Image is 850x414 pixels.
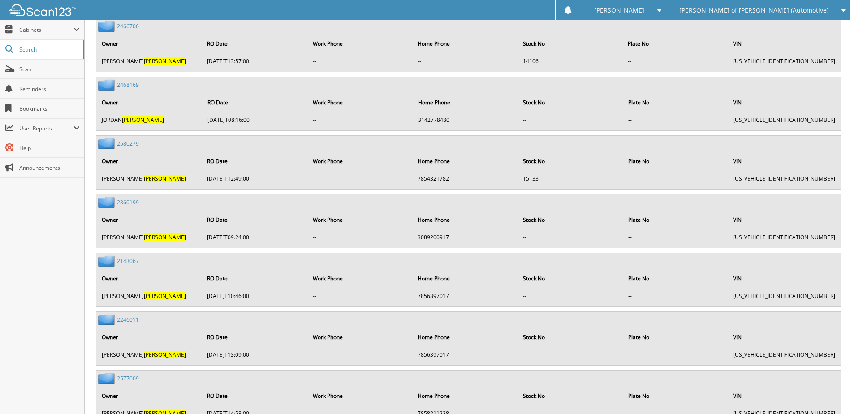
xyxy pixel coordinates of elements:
[729,289,840,303] td: [US_VEHICLE_IDENTIFICATION_NUMBER]
[624,112,728,127] td: --
[624,269,728,288] th: Plate No
[117,140,139,147] a: 2580279
[19,85,80,93] span: Reminders
[679,8,828,13] span: [PERSON_NAME] of [PERSON_NAME] (Automotive)
[729,230,840,245] td: [US_VEHICLE_IDENTIFICATION_NUMBER]
[117,257,139,265] a: 2143067
[308,112,412,127] td: --
[805,371,850,414] iframe: Chat Widget
[308,328,413,346] th: Work Phone
[308,347,413,362] td: --
[624,211,728,229] th: Plate No
[624,289,728,303] td: --
[144,175,186,182] span: [PERSON_NAME]
[98,255,117,267] img: folder2.png
[117,81,139,89] a: 2468169
[203,112,307,127] td: [DATE]T08:16:00
[308,93,412,112] th: Work Phone
[97,230,202,245] td: [PERSON_NAME]
[729,211,840,229] th: VIN
[144,233,186,241] span: [PERSON_NAME]
[19,144,80,152] span: Help
[518,112,622,127] td: --
[308,171,412,186] td: --
[414,112,518,127] td: 3142778480
[98,314,117,325] img: folder2.png
[413,54,518,69] td: --
[624,347,728,362] td: --
[729,328,840,346] th: VIN
[413,328,518,346] th: Home Phone
[308,230,413,245] td: --
[623,34,727,53] th: Plate No
[9,4,76,16] img: scan123-logo-white.svg
[203,328,307,346] th: RO Date
[729,93,840,112] th: VIN
[308,211,413,229] th: Work Phone
[518,269,622,288] th: Stock No
[97,347,202,362] td: [PERSON_NAME]
[729,347,840,362] td: [US_VEHICLE_IDENTIFICATION_NUMBER]
[19,26,73,34] span: Cabinets
[518,289,622,303] td: --
[117,198,139,206] a: 2360199
[518,93,622,112] th: Stock No
[518,387,622,405] th: Stock No
[594,8,644,13] span: [PERSON_NAME]
[122,116,164,124] span: [PERSON_NAME]
[308,289,413,303] td: --
[98,138,117,149] img: folder2.png
[97,269,202,288] th: Owner
[308,34,413,53] th: Work Phone
[203,347,307,362] td: [DATE]T13:09:00
[203,269,307,288] th: RO Date
[518,54,623,69] td: 14106
[144,57,186,65] span: [PERSON_NAME]
[414,93,518,112] th: Home Phone
[97,328,202,346] th: Owner
[729,34,840,53] th: VIN
[97,387,202,405] th: Owner
[98,79,117,91] img: folder2.png
[729,152,840,170] th: VIN
[729,387,840,405] th: VIN
[518,347,622,362] td: --
[413,230,518,245] td: 3089200917
[518,152,622,170] th: Stock No
[518,34,623,53] th: Stock No
[308,269,413,288] th: Work Phone
[623,54,727,69] td: --
[203,93,307,112] th: RO Date
[518,230,622,245] td: --
[203,171,307,186] td: [DATE]T12:49:00
[624,328,728,346] th: Plate No
[624,93,728,112] th: Plate No
[97,54,202,69] td: [PERSON_NAME]
[413,34,518,53] th: Home Phone
[98,373,117,384] img: folder2.png
[518,171,622,186] td: 15133
[203,34,307,53] th: RO Date
[308,387,413,405] th: Work Phone
[203,152,307,170] th: RO Date
[97,112,202,127] td: JORDAN
[203,289,307,303] td: [DATE]T10:46:00
[518,211,622,229] th: Stock No
[413,289,518,303] td: 7856397017
[144,292,186,300] span: [PERSON_NAME]
[413,347,518,362] td: 7856397017
[97,171,202,186] td: [PERSON_NAME]
[98,197,117,208] img: folder2.png
[413,152,518,170] th: Home Phone
[624,152,728,170] th: Plate No
[98,21,117,32] img: folder2.png
[97,152,202,170] th: Owner
[117,375,139,382] a: 2577009
[203,230,307,245] td: [DATE]T09:24:00
[413,171,518,186] td: 7854321782
[19,46,78,53] span: Search
[203,387,307,405] th: RO Date
[203,54,307,69] td: [DATE]T13:57:00
[117,316,139,323] a: 2246011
